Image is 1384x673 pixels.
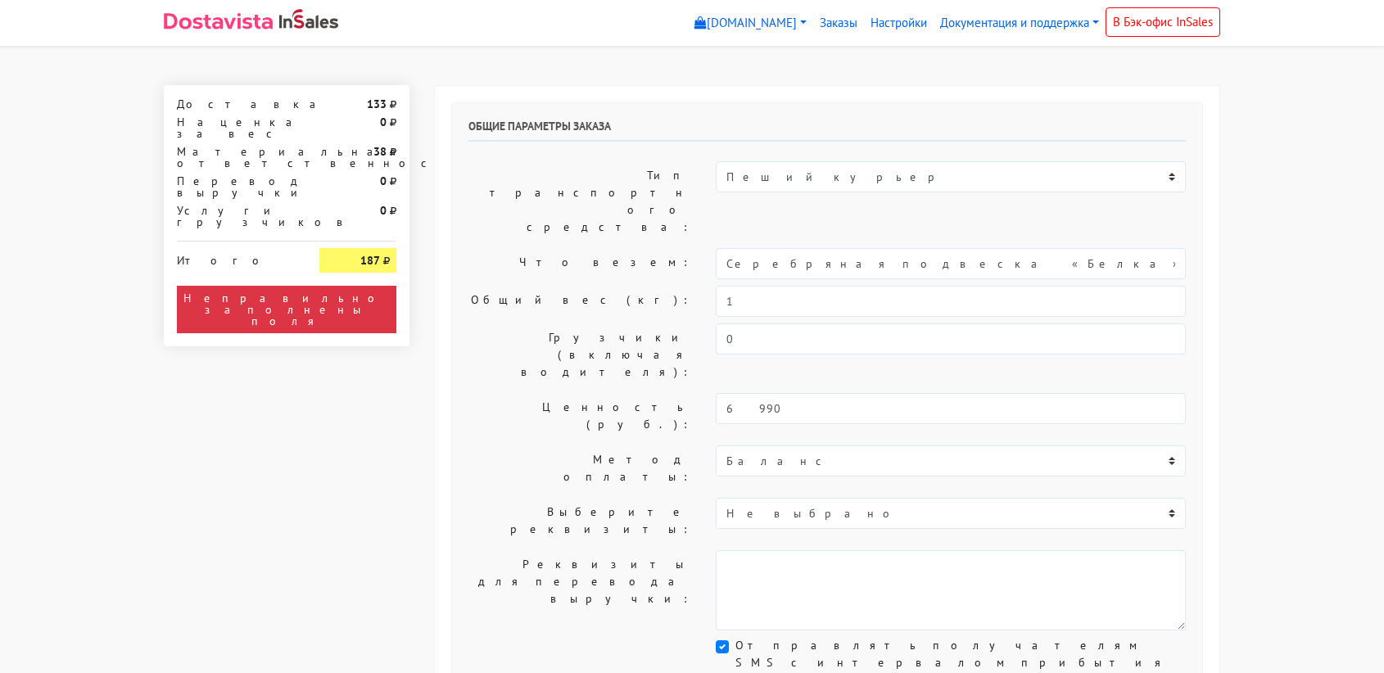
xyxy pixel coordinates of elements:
a: Заказы [813,7,864,39]
strong: 0 [380,115,387,129]
div: Материальная ответственность [165,146,307,169]
label: Тип транспортного средства: [456,161,703,242]
div: Наценка за вес [165,116,307,139]
h6: Общие параметры заказа [468,120,1186,142]
strong: 38 [373,144,387,159]
a: Настройки [864,7,934,39]
img: InSales [279,9,338,29]
label: Выберите реквизиты: [456,498,703,544]
strong: 187 [360,253,380,268]
div: Неправильно заполнены поля [177,286,396,333]
strong: 133 [367,97,387,111]
label: Что везем: [456,248,703,279]
label: Грузчики (включая водителя): [456,323,703,386]
label: Ценность (руб.): [456,393,703,439]
img: Dostavista - срочная курьерская служба доставки [164,13,273,29]
div: Доставка [165,98,307,110]
div: Итого [177,248,295,266]
a: [DOMAIN_NAME] [688,7,813,39]
div: Перевод выручки [165,175,307,198]
label: Метод оплаты: [456,445,703,491]
label: Общий вес (кг): [456,286,703,317]
a: Документация и поддержка [934,7,1106,39]
strong: 0 [380,203,387,218]
a: В Бэк-офис InSales [1106,7,1220,37]
strong: 0 [380,174,387,188]
div: Услуги грузчиков [165,205,307,228]
label: Реквизиты для перевода выручки: [456,550,703,630]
